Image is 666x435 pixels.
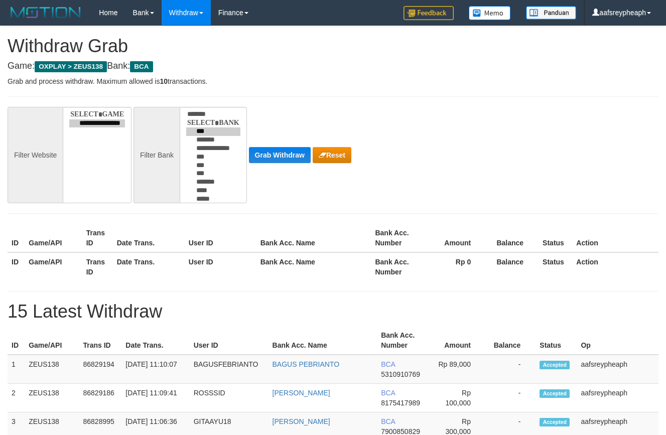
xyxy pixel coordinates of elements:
td: - [486,355,536,384]
td: - [486,384,536,412]
strong: 10 [160,77,168,85]
th: ID [8,252,25,281]
img: MOTION_logo.png [8,5,84,20]
h4: Game: Bank: [8,61,658,71]
th: Amount [429,224,486,252]
td: 86829194 [79,355,121,384]
th: Bank Acc. Number [377,326,431,355]
span: BCA [130,61,153,72]
button: Grab Withdraw [249,147,311,163]
th: Bank Acc. Name [256,252,371,281]
th: Rp 0 [429,252,486,281]
span: OXPLAY > ZEUS138 [35,61,107,72]
th: Bank Acc. Number [371,252,428,281]
th: Bank Acc. Number [371,224,428,252]
div: Filter Website [8,107,63,203]
th: Status [536,326,577,355]
a: BAGUS PEBRIANTO [273,360,340,368]
td: [DATE] 11:10:07 [121,355,189,384]
td: ZEUS138 [25,355,79,384]
img: Feedback.jpg [404,6,454,20]
th: Status [539,252,572,281]
td: 1 [8,355,25,384]
td: 86829186 [79,384,121,412]
a: [PERSON_NAME] [273,389,330,397]
span: BCA [381,360,395,368]
td: aafsreypheaph [577,384,658,412]
td: aafsreypheaph [577,355,658,384]
img: panduan.png [526,6,576,20]
th: Action [572,224,658,252]
span: BCA [381,389,395,397]
h1: Withdraw Grab [8,36,658,56]
span: BCA [381,417,395,425]
span: Accepted [540,361,570,369]
th: Date Trans. [113,224,185,252]
a: [PERSON_NAME] [273,417,330,425]
th: Action [572,252,658,281]
th: Op [577,326,658,355]
div: Filter Bank [134,107,180,203]
span: Accepted [540,418,570,426]
h1: 15 Latest Withdraw [8,302,658,322]
th: Balance [486,326,536,355]
th: Trans ID [82,252,113,281]
th: ID [8,224,25,252]
th: Bank Acc. Name [256,224,371,252]
th: User ID [190,326,269,355]
th: User ID [185,224,256,252]
th: Date Trans. [113,252,185,281]
span: 5310910769 [381,370,420,378]
span: 8175417989 [381,399,420,407]
p: Grab and process withdraw. Maximum allowed is transactions. [8,76,658,86]
td: ROSSSID [190,384,269,412]
th: Balance [486,224,539,252]
td: ZEUS138 [25,384,79,412]
th: ID [8,326,25,355]
th: Date Trans. [121,326,189,355]
th: Game/API [25,326,79,355]
th: Amount [431,326,486,355]
td: [DATE] 11:09:41 [121,384,189,412]
th: User ID [185,252,256,281]
td: Rp 89,000 [431,355,486,384]
th: Bank Acc. Name [269,326,377,355]
button: Reset [313,147,351,163]
span: Accepted [540,389,570,398]
td: BAGUSFEBRIANTO [190,355,269,384]
th: Game/API [25,224,82,252]
th: Balance [486,252,539,281]
th: Trans ID [79,326,121,355]
th: Status [539,224,572,252]
th: Game/API [25,252,82,281]
td: 2 [8,384,25,412]
th: Trans ID [82,224,113,252]
img: Button%20Memo.svg [469,6,511,20]
td: Rp 100,000 [431,384,486,412]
